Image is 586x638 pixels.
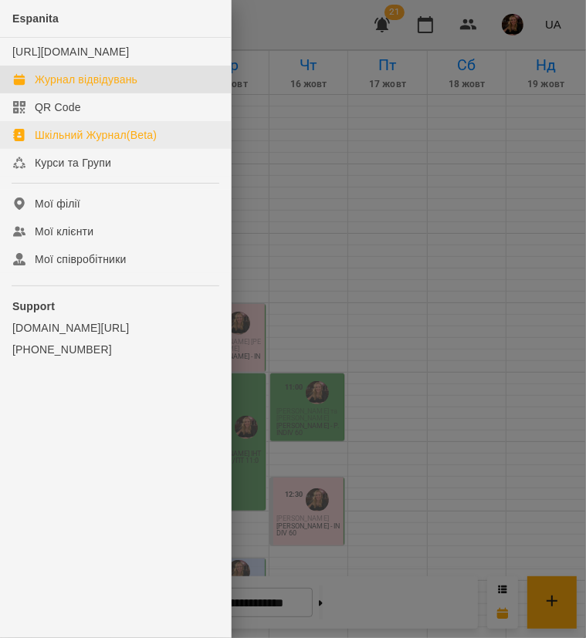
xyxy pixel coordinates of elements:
[35,72,137,87] div: Журнал відвідувань
[35,155,111,170] div: Курси та Групи
[35,127,157,143] div: Шкільний Журнал(Beta)
[12,46,129,58] a: [URL][DOMAIN_NAME]
[12,320,218,336] a: [DOMAIN_NAME][URL]
[35,251,127,267] div: Мої співробітники
[12,299,218,314] p: Support
[12,342,218,357] a: [PHONE_NUMBER]
[35,224,93,239] div: Мої клієнти
[35,100,81,115] div: QR Code
[35,196,80,211] div: Мої філії
[12,12,59,25] span: Espanita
